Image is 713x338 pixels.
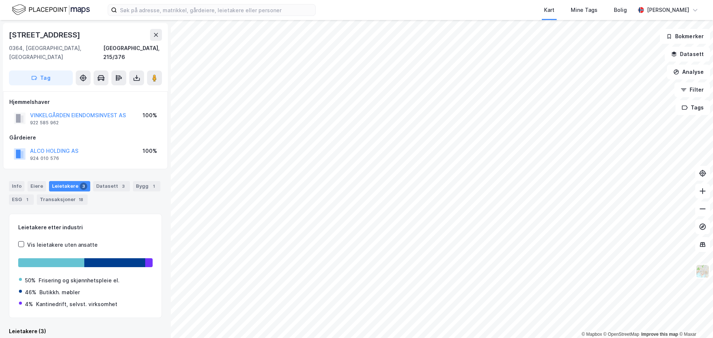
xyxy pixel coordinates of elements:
[582,332,602,337] a: Mapbox
[660,29,710,44] button: Bokmerker
[9,70,73,85] button: Tag
[674,82,710,97] button: Filter
[9,327,162,336] div: Leietakere (3)
[80,183,87,190] div: 3
[27,181,46,191] div: Eiere
[647,6,689,14] div: [PERSON_NAME]
[133,181,160,191] div: Bygg
[667,65,710,79] button: Analyse
[93,181,130,191] div: Datasett
[9,44,103,62] div: 0364, [GEOGRAPHIC_DATA], [GEOGRAPHIC_DATA]
[49,181,90,191] div: Leietakere
[23,196,31,203] div: 1
[12,3,90,16] img: logo.f888ab2527a4732fd821a326f86c7f29.svg
[30,120,59,126] div: 922 585 962
[544,6,554,14] div: Kart
[36,300,117,309] div: Kantinedrift, selvst. virksomhet
[117,4,315,16] input: Søk på adresse, matrikkel, gårdeiere, leietakere eller personer
[27,240,98,249] div: Vis leietakere uten ansatte
[641,332,678,337] a: Improve this map
[665,47,710,62] button: Datasett
[9,98,162,106] div: Hjemmelshaver
[143,147,157,155] div: 100%
[614,6,627,14] div: Bolig
[37,194,88,205] div: Transaksjoner
[103,44,162,62] div: [GEOGRAPHIC_DATA], 215/376
[120,183,127,190] div: 3
[150,183,157,190] div: 1
[9,194,34,205] div: ESG
[39,288,80,297] div: Butikkh. møbler
[143,111,157,120] div: 100%
[696,264,710,278] img: Z
[25,300,33,309] div: 4%
[9,133,162,142] div: Gårdeiere
[676,302,713,338] iframe: Chat Widget
[675,100,710,115] button: Tags
[18,223,153,232] div: Leietakere etter industri
[25,276,36,285] div: 50%
[30,155,59,161] div: 924 010 576
[603,332,639,337] a: OpenStreetMap
[571,6,598,14] div: Mine Tags
[9,181,25,191] div: Info
[25,288,36,297] div: 46%
[676,302,713,338] div: Kontrollprogram for chat
[9,29,82,41] div: [STREET_ADDRESS]
[77,196,85,203] div: 18
[39,276,120,285] div: Frisering og skjønnhetspleie el.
